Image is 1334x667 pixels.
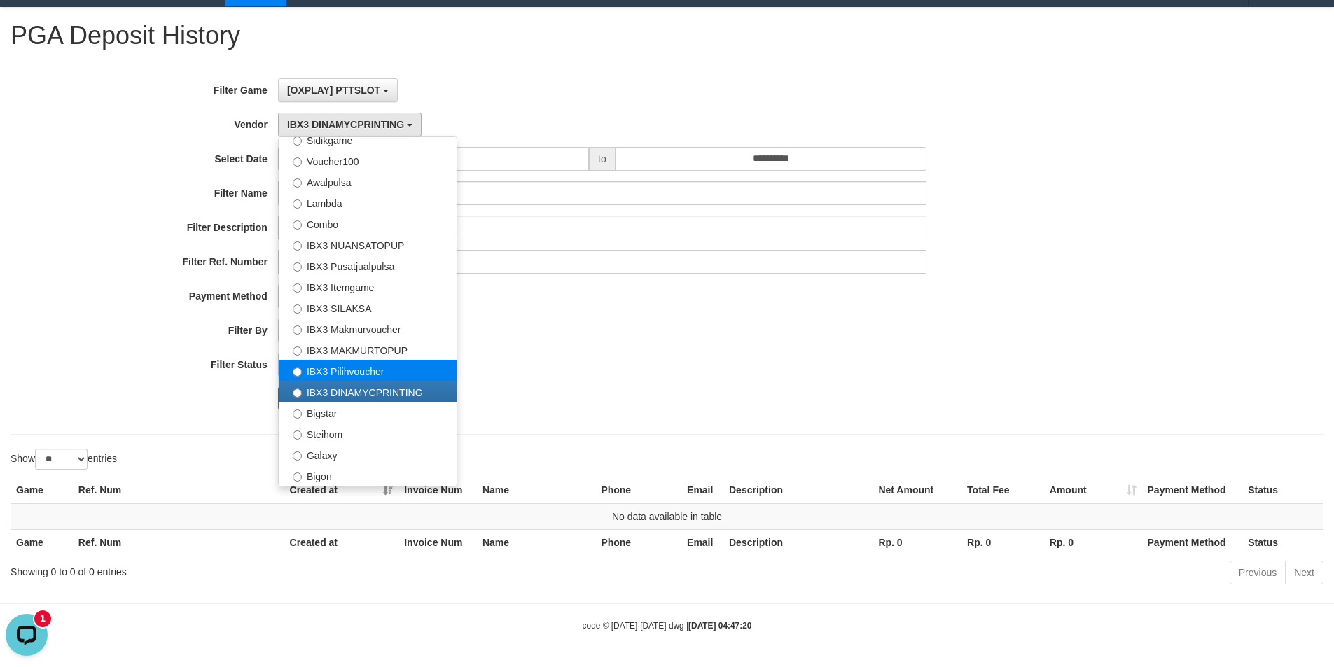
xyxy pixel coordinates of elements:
span: to [589,147,616,171]
label: Steihom [279,423,457,444]
th: Email [681,529,723,555]
th: Email [681,477,723,503]
th: Rp. 0 [873,529,961,555]
input: IBX3 Pilihvoucher [293,367,302,377]
th: Ref. Num [73,529,284,555]
input: Awalpulsa [293,178,302,188]
label: Combo [279,213,457,234]
th: Rp. 0 [1044,529,1142,555]
th: Description [723,477,873,503]
label: Sidikgame [279,129,457,150]
input: IBX3 SILAKSA [293,304,302,314]
input: IBX3 DINAMYCPRINTING [293,388,302,398]
input: Combo [293,220,302,230]
th: Status [1242,529,1323,555]
input: Galaxy [293,451,302,461]
label: IBX3 DINAMYCPRINTING [279,381,457,402]
th: Invoice Num [398,477,477,503]
label: Galaxy [279,444,457,465]
small: code © [DATE]-[DATE] dwg | [583,621,752,631]
label: IBX3 MAKMURTOPUP [279,339,457,360]
button: IBX3 DINAMYCPRINTING [278,113,422,136]
th: Name [477,529,595,555]
span: [OXPLAY] PTTSLOT [287,85,380,96]
th: Phone [595,477,681,503]
input: IBX3 Makmurvoucher [293,325,302,335]
th: Ref. Num [73,477,284,503]
label: Voucher100 [279,150,457,171]
button: Open LiveChat chat widget [6,6,48,48]
a: Previous [1230,561,1286,584]
th: Game [11,529,73,555]
th: Created at [284,529,399,555]
th: Description [723,529,873,555]
label: Lambda [279,192,457,213]
th: Payment Method [1142,529,1243,555]
a: Next [1285,561,1323,584]
th: Invoice Num [398,529,477,555]
th: Net Amount [873,477,961,503]
input: Bigon [293,472,302,482]
label: IBX3 NUANSATOPUP [279,234,457,255]
input: IBX3 Pusatjualpulsa [293,262,302,272]
td: No data available in table [11,503,1323,530]
th: Amount: activate to sort column ascending [1044,477,1142,503]
label: IBX3 Makmurvoucher [279,318,457,339]
select: Showentries [35,449,88,470]
input: Lambda [293,199,302,209]
label: Bigon [279,465,457,486]
label: IBX3 Pilihvoucher [279,360,457,381]
label: Awalpulsa [279,171,457,192]
th: Status [1242,477,1323,503]
input: IBX3 NUANSATOPUP [293,241,302,251]
h1: PGA Deposit History [11,22,1323,50]
div: New messages notification [34,2,51,19]
button: [OXPLAY] PTTSLOT [278,78,398,102]
label: Show entries [11,449,117,470]
th: Rp. 0 [961,529,1044,555]
input: IBX3 Itemgame [293,283,302,293]
div: Showing 0 to 0 of 0 entries [11,559,546,579]
label: IBX3 Pusatjualpulsa [279,255,457,276]
label: IBX3 Itemgame [279,276,457,297]
th: Payment Method [1142,477,1243,503]
strong: [DATE] 04:47:20 [688,621,751,631]
th: Game [11,477,73,503]
label: Bigstar [279,402,457,423]
th: Phone [595,529,681,555]
th: Created at: activate to sort column ascending [284,477,399,503]
label: IBX3 SILAKSA [279,297,457,318]
span: IBX3 DINAMYCPRINTING [287,119,404,130]
th: Name [477,477,595,503]
input: Voucher100 [293,157,302,167]
th: Total Fee [961,477,1044,503]
input: Steihom [293,430,302,440]
input: IBX3 MAKMURTOPUP [293,346,302,356]
input: Bigstar [293,409,302,419]
input: Sidikgame [293,136,302,146]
